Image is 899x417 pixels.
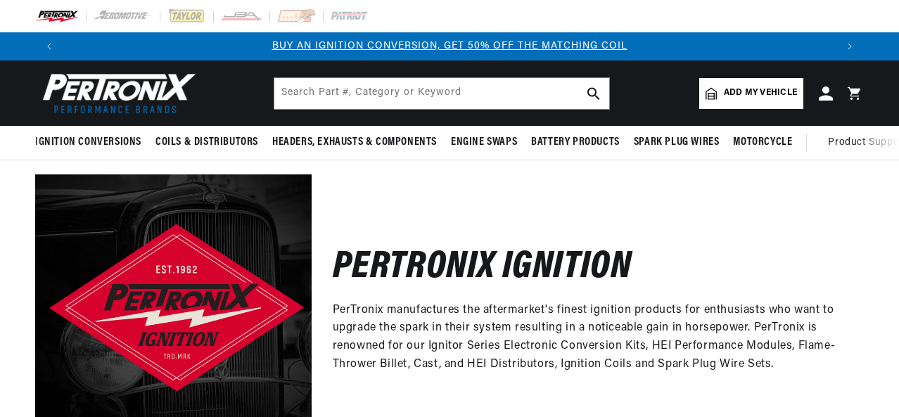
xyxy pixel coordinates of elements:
[836,32,864,60] button: Translation missing: en.sections.announcements.next_announcement
[531,135,620,150] span: Battery Products
[333,302,843,373] p: PerTronix manufactures the aftermarket's finest ignition products for enthusiasts who want to upg...
[272,41,627,51] a: BUY AN IGNITION CONVERSION, GET 50% OFF THE MATCHING COIL
[155,135,258,150] span: Coils & Distributors
[726,126,799,159] summary: Motorcycle
[265,126,444,159] summary: Headers, Exhausts & Components
[35,32,63,60] button: Translation missing: en.sections.announcements.previous_announcement
[524,126,627,159] summary: Battery Products
[63,39,836,54] div: 1 of 3
[724,86,797,100] span: Add my vehicle
[634,135,720,150] span: Spark Plug Wires
[333,252,632,285] h2: Pertronix Ignition
[451,135,517,150] span: Engine Swaps
[274,78,609,109] input: Search Part #, Category or Keyword
[272,135,437,150] span: Headers, Exhausts & Components
[148,126,265,159] summary: Coils & Distributors
[35,69,197,117] img: Pertronix
[35,135,141,150] span: Ignition Conversions
[444,126,524,159] summary: Engine Swaps
[733,135,792,150] span: Motorcycle
[699,78,803,109] a: Add my vehicle
[578,78,609,109] button: search button
[35,126,148,159] summary: Ignition Conversions
[63,39,836,54] div: Announcement
[627,126,727,159] summary: Spark Plug Wires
